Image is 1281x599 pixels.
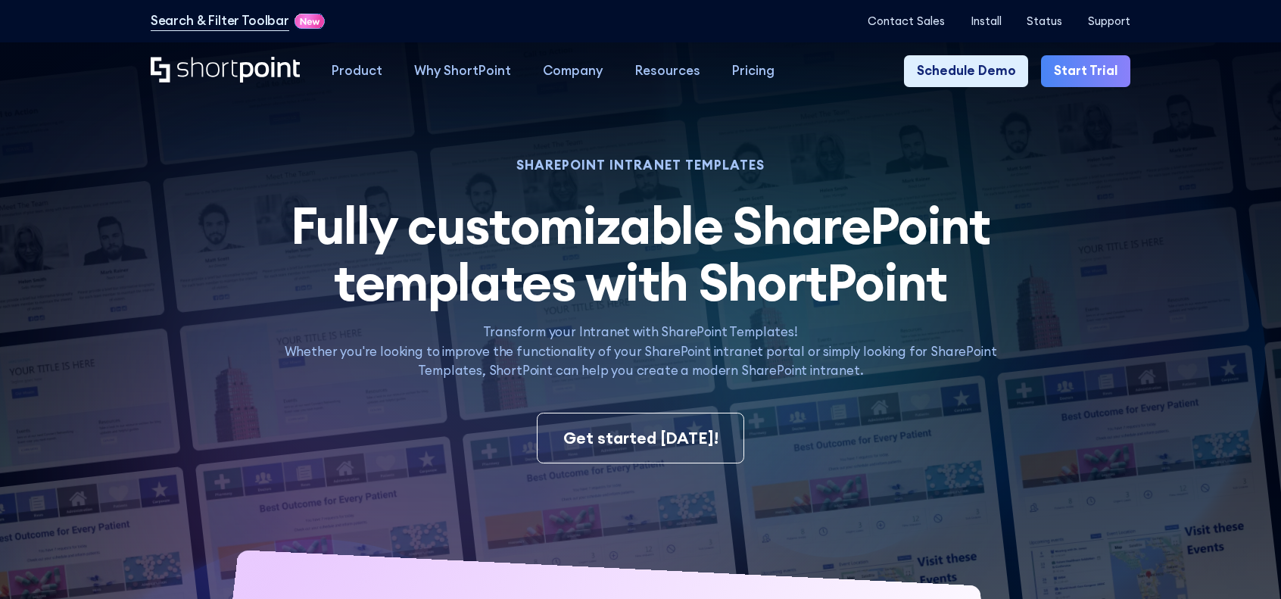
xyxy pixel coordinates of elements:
[868,14,945,27] a: Contact Sales
[291,192,990,314] span: Fully customizable SharePoint templates with ShortPoint
[716,55,790,87] a: Pricing
[316,55,398,87] a: Product
[1088,14,1130,27] a: Support
[732,61,775,80] div: Pricing
[414,61,511,80] div: Why ShortPoint
[543,61,603,80] div: Company
[398,55,527,87] a: Why ShortPoint
[151,11,289,30] a: Search & Filter Toolbar
[563,426,718,451] div: Get started [DATE]!
[527,55,619,87] a: Company
[537,413,745,464] a: Get started [DATE]!
[151,57,300,85] a: Home
[1027,14,1062,27] a: Status
[635,61,700,80] div: Resources
[1041,55,1130,87] a: Start Trial
[971,14,1002,27] a: Install
[332,61,382,80] div: Product
[904,55,1029,87] a: Schedule Demo
[266,160,1015,171] h1: SHAREPOINT INTRANET TEMPLATES
[619,55,715,87] a: Resources
[266,323,1015,380] p: Transform your Intranet with SharePoint Templates! Whether you're looking to improve the function...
